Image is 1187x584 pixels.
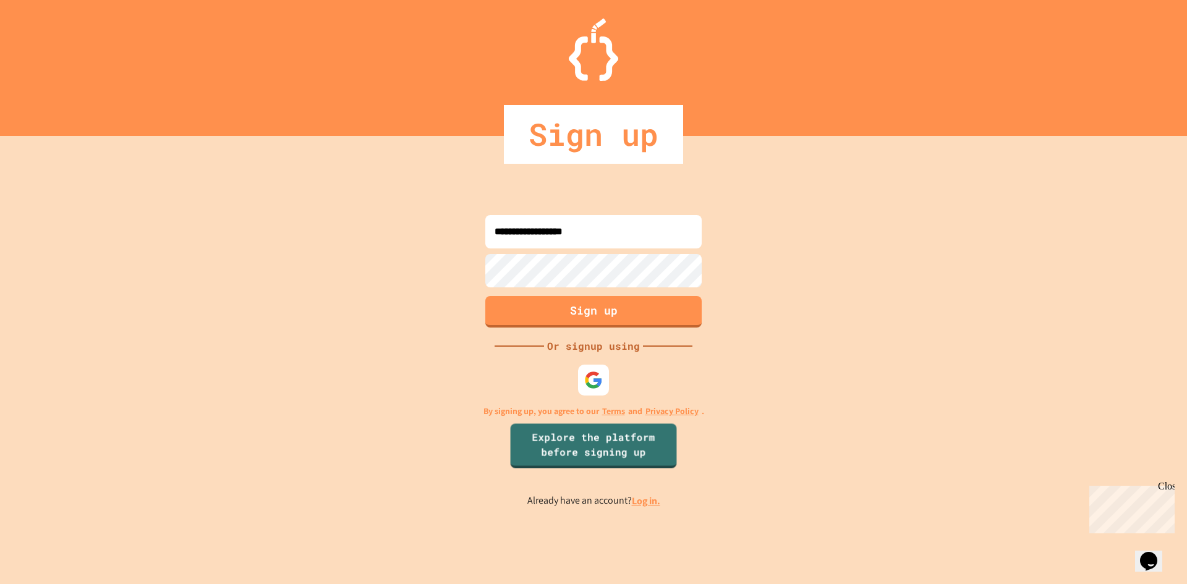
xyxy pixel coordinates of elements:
button: Sign up [485,296,702,328]
iframe: chat widget [1135,535,1175,572]
div: Or signup using [544,339,643,353]
a: Privacy Policy [645,405,699,418]
p: By signing up, you agree to our and . [483,405,704,418]
div: Sign up [504,105,683,164]
div: Chat with us now!Close [5,5,85,78]
img: Logo.svg [569,19,618,81]
iframe: chat widget [1084,481,1175,533]
a: Terms [602,405,625,418]
p: Already have an account? [527,493,660,509]
img: google-icon.svg [584,371,603,389]
a: Log in. [632,494,660,507]
a: Explore the platform before signing up [511,423,677,468]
